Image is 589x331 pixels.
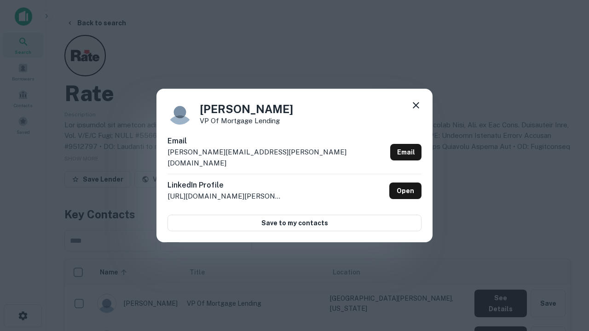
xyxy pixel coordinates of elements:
h4: [PERSON_NAME] [200,101,293,117]
p: [URL][DOMAIN_NAME][PERSON_NAME] [167,191,283,202]
h6: Email [167,136,387,147]
a: Email [390,144,422,160]
img: 9c8pery4andzj6ohjkjp54ma2 [167,100,192,125]
h6: LinkedIn Profile [167,180,283,191]
p: VP of Mortgage Lending [200,117,293,124]
button: Save to my contacts [167,215,422,231]
a: Open [389,183,422,199]
p: [PERSON_NAME][EMAIL_ADDRESS][PERSON_NAME][DOMAIN_NAME] [167,147,387,168]
iframe: Chat Widget [543,228,589,272]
